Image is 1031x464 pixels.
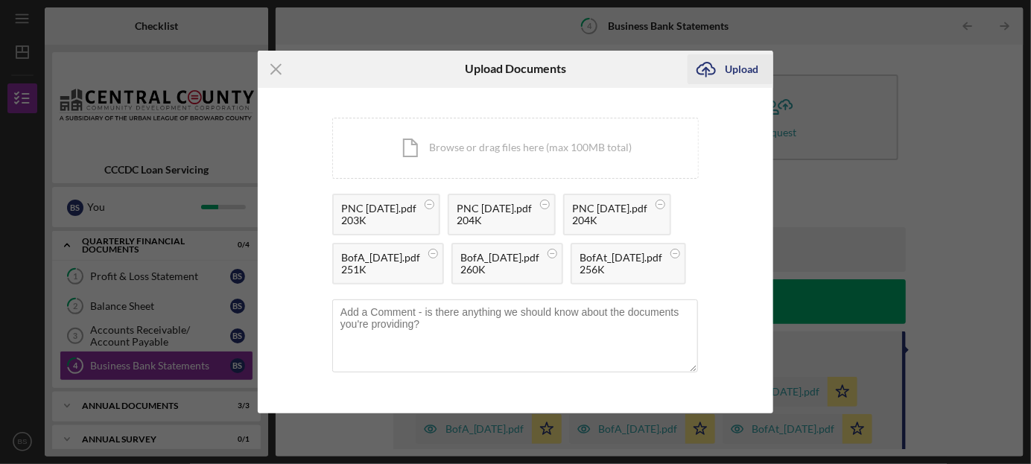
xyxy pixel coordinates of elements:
div: 251K [341,264,420,276]
div: PNC [DATE].pdf [572,203,647,214]
div: PNC [DATE].pdf [341,203,416,214]
div: 204K [457,214,532,226]
div: 256K [580,264,662,276]
div: 203K [341,214,416,226]
h6: Upload Documents [465,62,566,75]
div: BofAt_[DATE].pdf [580,252,662,264]
div: PNC [DATE].pdf [457,203,532,214]
div: 204K [572,214,647,226]
div: Upload [725,54,758,84]
div: BofA_[DATE].pdf [341,252,420,264]
button: Upload [688,54,773,84]
div: 260K [460,264,539,276]
div: BofA_[DATE].pdf [460,252,539,264]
